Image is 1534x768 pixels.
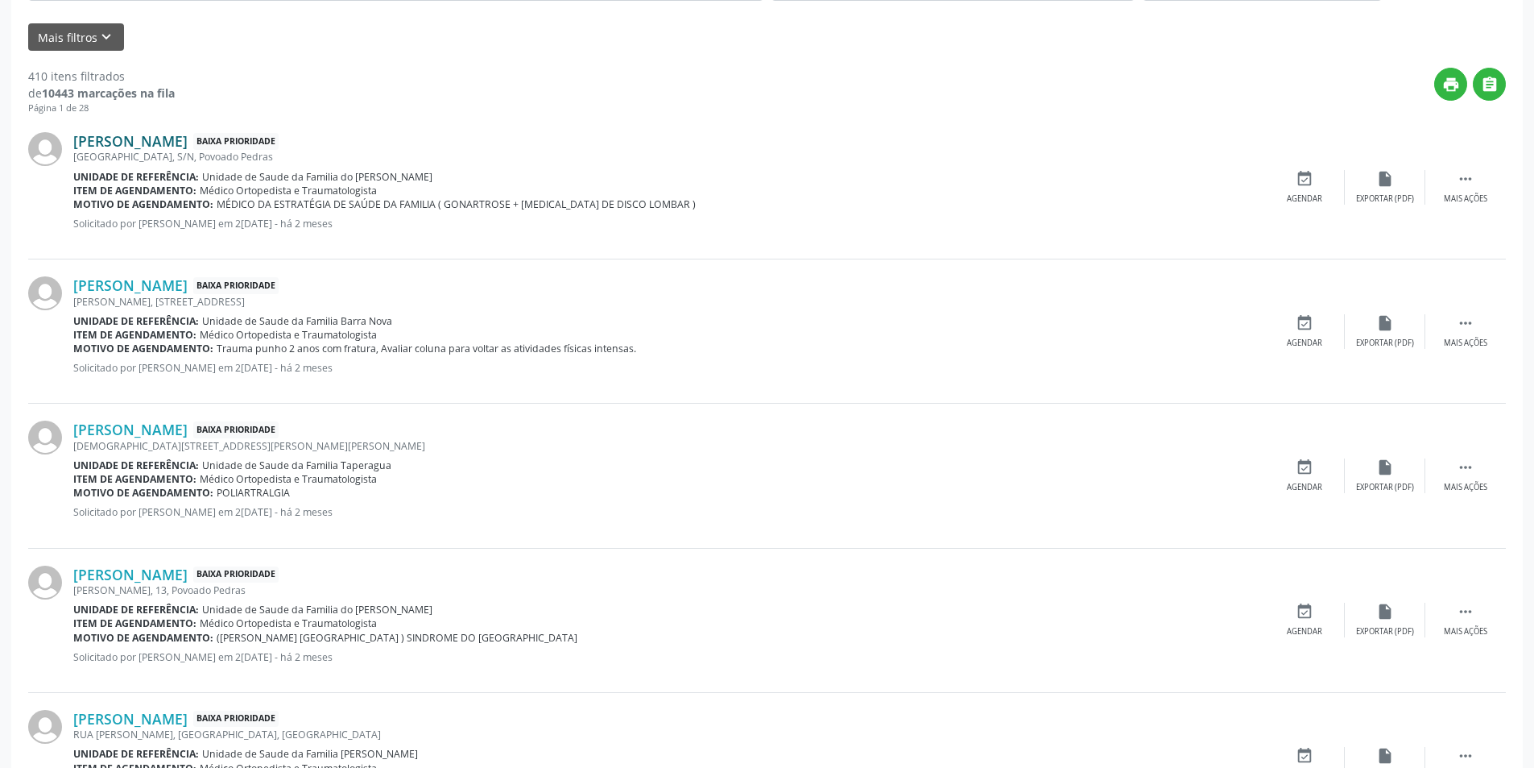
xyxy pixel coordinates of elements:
span: MÉDICO DA ESTRATÉGIA DE SAÚDE DA FAMILIA ( GONARTROSE + [MEDICAL_DATA] DE DISCO LOMBAR ) [217,197,696,211]
img: img [28,132,62,166]
button:  [1473,68,1506,101]
span: Unidade de Saude da Familia Taperagua [202,459,391,472]
b: Unidade de referência: [73,747,199,761]
div: 410 itens filtrados [28,68,175,85]
div: Exportar (PDF) [1356,482,1414,493]
p: Solicitado por [PERSON_NAME] em 2[DATE] - há 2 meses [73,217,1264,230]
div: Mais ações [1444,482,1487,493]
a: [PERSON_NAME] [73,566,188,583]
span: Baixa Prioridade [193,567,279,583]
i: insert_drive_file [1376,459,1394,476]
a: [PERSON_NAME] [73,710,188,728]
span: Médico Ortopedista e Traumatologista [200,184,377,197]
i: event_available [1296,314,1313,332]
i:  [1457,459,1474,476]
span: Baixa Prioridade [193,133,279,150]
i: insert_drive_file [1376,747,1394,765]
i: insert_drive_file [1376,603,1394,621]
button: print [1434,68,1467,101]
i:  [1457,603,1474,621]
b: Motivo de agendamento: [73,342,213,355]
div: Agendar [1287,626,1322,637]
p: Solicitado por [PERSON_NAME] em 2[DATE] - há 2 meses [73,361,1264,375]
span: Unidade de Saude da Familia do [PERSON_NAME] [202,603,432,616]
i: insert_drive_file [1376,170,1394,188]
a: [PERSON_NAME] [73,276,188,294]
i: keyboard_arrow_down [97,28,115,46]
div: [GEOGRAPHIC_DATA], S/N, Povoado Pedras [73,150,1264,164]
div: [PERSON_NAME], 13, Povoado Pedras [73,583,1264,597]
span: Baixa Prioridade [193,277,279,294]
span: Médico Ortopedista e Traumatologista [200,616,377,630]
div: [PERSON_NAME], [STREET_ADDRESS] [73,295,1264,309]
b: Unidade de referência: [73,314,199,328]
b: Motivo de agendamento: [73,486,213,500]
div: Agendar [1287,338,1322,349]
div: Exportar (PDF) [1356,338,1414,349]
a: [PERSON_NAME] [73,421,188,438]
div: Mais ações [1444,338,1487,349]
i: event_available [1296,459,1313,476]
span: ([PERSON_NAME] [GEOGRAPHIC_DATA] ) SINDROME DO [GEOGRAPHIC_DATA] [217,631,577,645]
strong: 10443 marcações na fila [42,85,175,101]
div: Exportar (PDF) [1356,193,1414,205]
span: Trauma punho 2 anos com fratura, Avaliar coluna para voltar as atividades físicas intensas. [217,342,636,355]
p: Solicitado por [PERSON_NAME] em 2[DATE] - há 2 meses [73,505,1264,519]
span: Unidade de Saude da Familia do [PERSON_NAME] [202,170,432,184]
span: Baixa Prioridade [193,711,279,728]
b: Unidade de referência: [73,459,199,472]
i:  [1457,170,1474,188]
i:  [1457,747,1474,765]
b: Item de agendamento: [73,184,196,197]
b: Item de agendamento: [73,616,196,630]
div: Agendar [1287,482,1322,493]
div: Exportar (PDF) [1356,626,1414,637]
b: Motivo de agendamento: [73,631,213,645]
span: Unidade de Saude da Familia [PERSON_NAME] [202,747,418,761]
b: Item de agendamento: [73,328,196,342]
button: Mais filtroskeyboard_arrow_down [28,23,124,52]
div: Mais ações [1444,193,1487,205]
b: Item de agendamento: [73,472,196,486]
div: [DEMOGRAPHIC_DATA][STREET_ADDRESS][PERSON_NAME][PERSON_NAME] [73,439,1264,453]
span: POLIARTRALGIA [217,486,290,500]
div: Mais ações [1444,626,1487,637]
img: img [28,276,62,310]
img: img [28,710,62,744]
i:  [1481,76,1499,93]
img: img [28,566,62,600]
i: print [1442,76,1460,93]
i: event_available [1296,603,1313,621]
span: Médico Ortopedista e Traumatologista [200,328,377,342]
b: Unidade de referência: [73,170,199,184]
div: Agendar [1287,193,1322,205]
div: de [28,85,175,102]
div: RUA [PERSON_NAME], [GEOGRAPHIC_DATA], [GEOGRAPHIC_DATA] [73,728,1264,741]
i: event_available [1296,170,1313,188]
a: [PERSON_NAME] [73,132,188,150]
i:  [1457,314,1474,332]
div: Página 1 de 28 [28,102,175,115]
img: img [28,421,62,455]
span: Unidade de Saude da Familia Barra Nova [202,314,392,328]
b: Unidade de referência: [73,603,199,616]
i: event_available [1296,747,1313,765]
p: Solicitado por [PERSON_NAME] em 2[DATE] - há 2 meses [73,650,1264,664]
i: insert_drive_file [1376,314,1394,332]
span: Médico Ortopedista e Traumatologista [200,472,377,486]
b: Motivo de agendamento: [73,197,213,211]
span: Baixa Prioridade [193,421,279,438]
